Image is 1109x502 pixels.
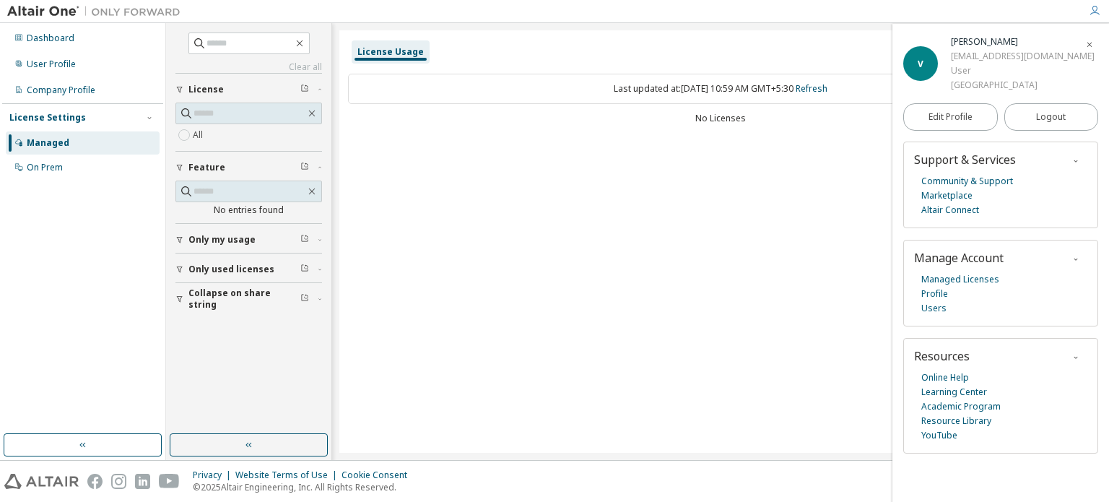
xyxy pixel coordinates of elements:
[921,428,957,443] a: YouTube
[193,126,206,144] label: All
[111,474,126,489] img: instagram.svg
[951,78,1095,92] div: [GEOGRAPHIC_DATA]
[27,137,69,149] div: Managed
[193,469,235,481] div: Privacy
[921,174,1013,189] a: Community & Support
[921,399,1001,414] a: Academic Program
[951,49,1095,64] div: [EMAIL_ADDRESS][DOMAIN_NAME]
[175,224,322,256] button: Only my usage
[951,35,1095,49] div: VISMAY SAJITH
[188,84,224,95] span: License
[193,481,416,493] p: © 2025 Altair Engineering, Inc. All Rights Reserved.
[914,348,970,364] span: Resources
[175,152,322,183] button: Feature
[188,287,300,311] span: Collapse on share string
[918,58,923,70] span: V
[921,385,987,399] a: Learning Center
[914,250,1004,266] span: Manage Account
[188,234,256,246] span: Only my usage
[159,474,180,489] img: youtube.svg
[921,189,973,203] a: Marketplace
[903,103,998,131] a: Edit Profile
[951,64,1095,78] div: User
[175,254,322,285] button: Only used licenses
[1036,110,1066,124] span: Logout
[300,264,309,275] span: Clear filter
[175,61,322,73] a: Clear all
[921,414,991,428] a: Resource Library
[348,113,1093,124] div: No Licenses
[175,74,322,105] button: License
[9,112,86,124] div: License Settings
[175,204,322,216] div: No entries found
[796,82,827,95] a: Refresh
[235,469,342,481] div: Website Terms of Use
[4,474,79,489] img: altair_logo.svg
[300,293,309,305] span: Clear filter
[300,162,309,173] span: Clear filter
[921,287,948,301] a: Profile
[300,234,309,246] span: Clear filter
[27,59,76,70] div: User Profile
[175,283,322,315] button: Collapse on share string
[87,474,103,489] img: facebook.svg
[921,301,947,316] a: Users
[348,74,1093,104] div: Last updated at: [DATE] 10:59 AM GMT+5:30
[7,4,188,19] img: Altair One
[27,85,95,96] div: Company Profile
[921,272,999,287] a: Managed Licenses
[921,371,969,385] a: Online Help
[27,33,74,44] div: Dashboard
[135,474,150,489] img: linkedin.svg
[928,111,973,123] span: Edit Profile
[300,84,309,95] span: Clear filter
[921,203,979,217] a: Altair Connect
[188,264,274,275] span: Only used licenses
[342,469,416,481] div: Cookie Consent
[27,162,63,173] div: On Prem
[1004,103,1099,131] button: Logout
[188,162,225,173] span: Feature
[357,46,424,58] div: License Usage
[914,152,1016,168] span: Support & Services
